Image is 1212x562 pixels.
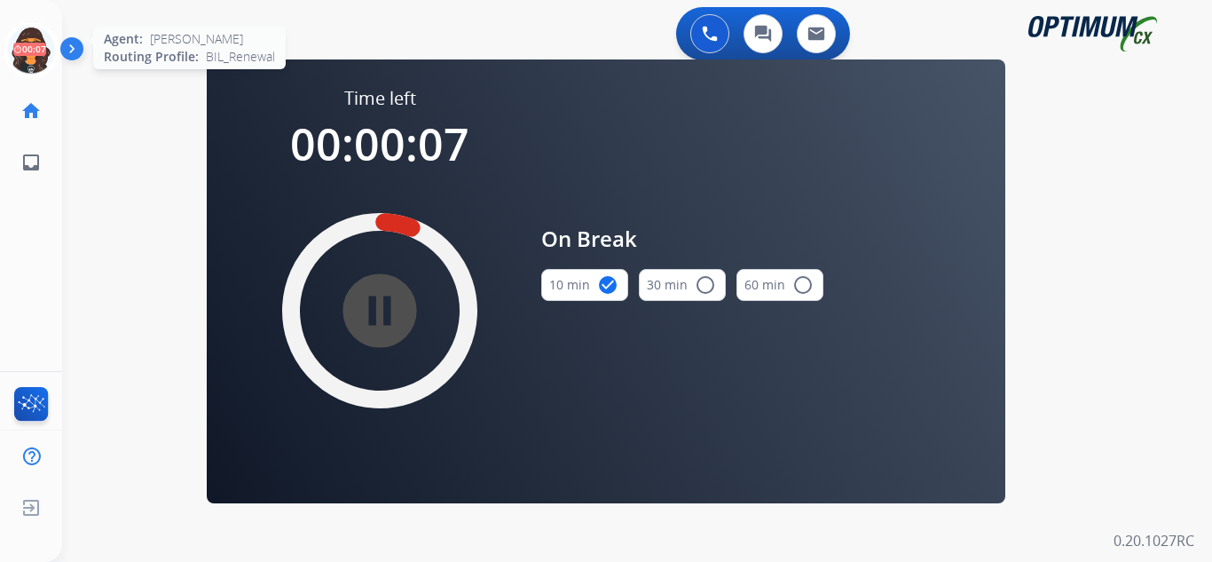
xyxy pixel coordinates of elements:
span: Routing Profile: [104,48,199,66]
button: 10 min [541,269,628,301]
span: Time left [344,86,416,111]
mat-icon: home [20,100,42,122]
mat-icon: check_circle [597,274,618,296]
mat-icon: inbox [20,152,42,173]
span: BIL_Renewal [206,48,275,66]
span: On Break [541,223,823,255]
mat-icon: radio_button_unchecked [695,274,716,296]
span: [PERSON_NAME] [150,30,243,48]
p: 0.20.1027RC [1114,530,1194,551]
span: 00:00:07 [290,114,469,174]
button: 60 min [736,269,823,301]
mat-icon: pause_circle_filled [369,300,390,321]
span: Agent: [104,30,143,48]
button: 30 min [639,269,726,301]
mat-icon: radio_button_unchecked [792,274,814,296]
